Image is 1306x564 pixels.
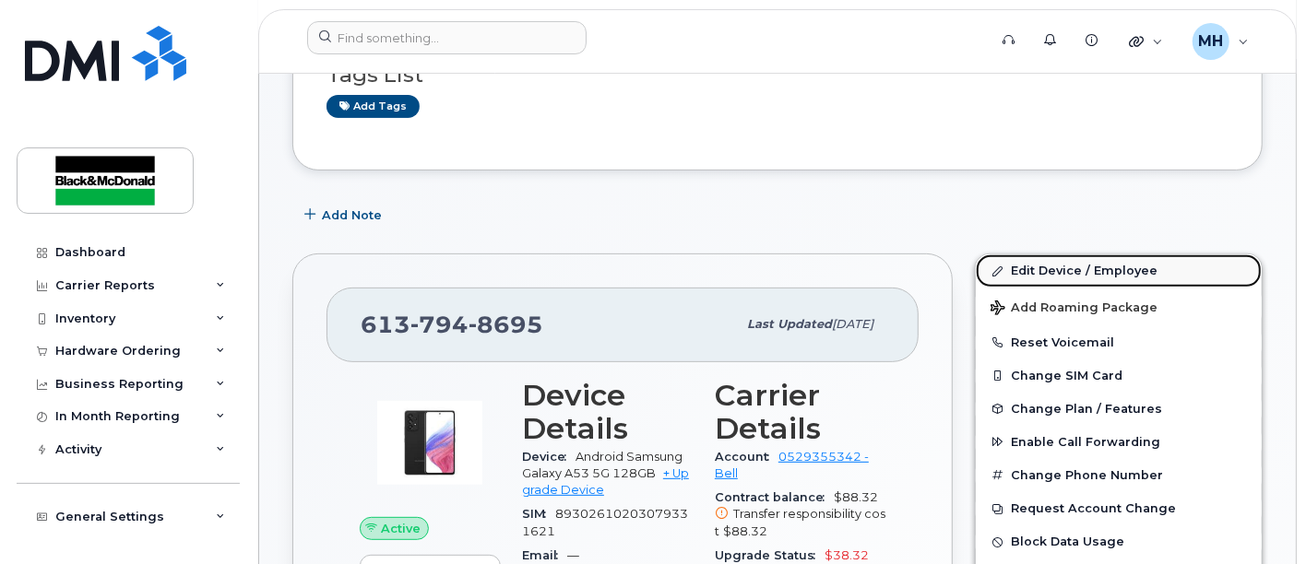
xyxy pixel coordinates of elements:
h3: Carrier Details [715,379,885,445]
button: Block Data Usage [976,525,1262,558]
span: 794 [410,311,469,338]
span: 613 [361,311,543,338]
div: Quicklinks [1116,23,1176,60]
span: Transfer responsibility cost [715,507,885,537]
span: Change Plan / Features [1011,402,1162,416]
span: Add Note [322,206,382,224]
img: image20231002-3703462-kjv75p.jpeg [374,388,485,499]
span: Add Roaming Package [991,300,1158,318]
span: $88.32 [715,490,885,540]
button: Add Note [292,198,398,231]
span: Account [715,450,778,464]
span: SIM [522,507,555,521]
a: 0529355342 - Bell [715,450,869,480]
input: Find something... [307,21,587,54]
div: Maria Hatzopoulos [1180,23,1262,60]
button: Change Plan / Features [976,393,1262,426]
h3: Device Details [522,379,693,445]
span: Enable Call Forwarding [1011,435,1160,449]
a: Edit Device / Employee [976,254,1262,288]
button: Request Account Change [976,492,1262,525]
span: Active [381,520,421,537]
span: Android Samsung Galaxy A53 5G 128GB [522,450,683,480]
button: Add Roaming Package [976,288,1262,325]
button: Change Phone Number [976,459,1262,492]
span: Contract balance [715,490,834,504]
span: Email [522,548,567,562]
span: 8695 [469,311,543,338]
h3: Tags List [326,64,1229,87]
button: Enable Call Forwarding [976,426,1262,459]
span: $88.32 [723,524,767,538]
span: $38.32 [825,548,869,562]
button: Change SIM Card [976,359,1262,393]
span: Last updated [747,317,832,331]
button: Reset Voicemail [976,326,1262,359]
span: Upgrade Status [715,548,825,562]
a: Add tags [326,95,420,118]
span: — [567,548,579,562]
span: MH [1198,30,1223,53]
span: 89302610203079331621 [522,507,688,537]
span: Device [522,450,576,464]
span: [DATE] [832,317,873,331]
